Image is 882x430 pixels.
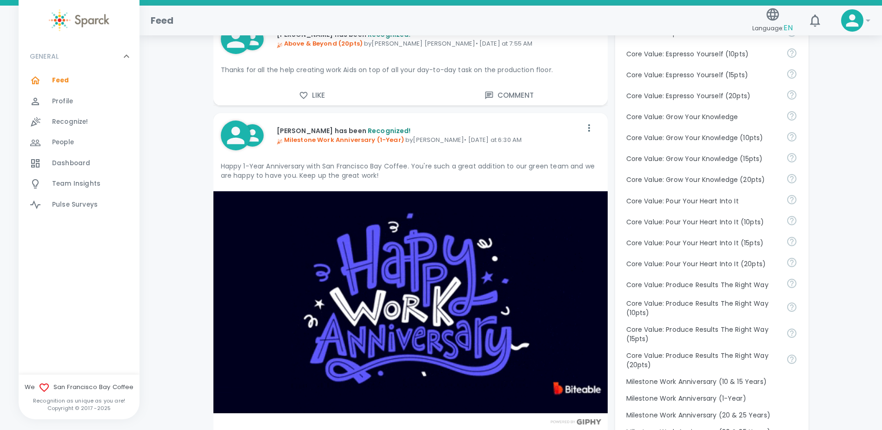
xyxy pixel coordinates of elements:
[786,328,797,339] svg: Find success working together and doing the right thing
[786,68,797,80] svg: Share your voice and your ideas
[786,215,797,226] svg: Come to work to make a difference in your own way
[277,135,582,145] p: by [PERSON_NAME] • [DATE] at 6:30 AM
[19,42,139,70] div: GENERAL
[786,278,797,289] svg: Find success working together and doing the right thing
[19,132,139,153] a: People
[277,135,404,144] span: Milestone Work Anniversary (1-Year)
[783,22,793,33] span: EN
[626,394,797,403] p: Milestone Work Anniversary (1-Year)
[786,47,797,59] svg: Share your voice and your ideas
[52,200,98,209] span: Pulse Surveys
[626,133,779,142] p: Core Value: Grow Your Knowledge (10pts)
[277,126,582,135] p: [PERSON_NAME] has been
[786,354,797,365] svg: Find success working together and doing the right thing
[19,404,139,412] p: Copyright © 2017 - 2025
[221,161,600,180] p: Happy 1-Year Anniversary with San Francisco Bay Coffee. You're such a great addition to our green...
[626,410,797,420] p: Milestone Work Anniversary (20 & 25 Years)
[19,91,139,112] a: Profile
[786,173,797,184] svg: Follow your curiosity and learn together
[626,377,797,386] p: Milestone Work Anniversary (10 & 15 Years)
[277,39,582,48] p: by [PERSON_NAME] [PERSON_NAME] • [DATE] at 7:55 AM
[626,175,779,184] p: Core Value: Grow Your Knowledge (20pts)
[52,159,90,168] span: Dashboard
[626,217,779,227] p: Core Value: Pour Your Heart Into It (10pts)
[752,22,793,34] span: Language:
[19,9,139,31] a: Sparck logo
[151,13,174,28] h1: Feed
[52,97,73,106] span: Profile
[49,9,109,31] img: Sparck logo
[19,174,139,194] a: Team Insights
[786,89,797,101] svg: Share your voice and your ideas
[626,196,779,206] p: Core Value: Pour Your Heart Into It
[19,397,139,404] p: Recognition as unique as you are!
[221,65,600,74] p: Thanks for all the help creating work Aids on top of all your day-to-day task on the production f...
[626,351,779,370] p: Core Value: Produce Results The Right Way (20pts)
[548,419,604,425] img: Powered by GIPHY
[626,154,779,163] p: Core Value: Grow Your Knowledge (15pts)
[30,52,59,61] p: GENERAL
[213,86,411,105] button: Like
[52,138,74,147] span: People
[749,4,796,37] button: Language:EN
[626,49,779,59] p: Core Value: Espresso Yourself (10pts)
[786,110,797,121] svg: Follow your curiosity and learn together
[626,259,779,269] p: Core Value: Pour Your Heart Into It (20pts)
[626,280,779,289] p: Core Value: Produce Results The Right Way
[277,39,363,48] span: Above & Beyond (20pts)
[19,70,139,91] a: Feed
[368,126,411,135] span: Recognized!
[52,179,100,188] span: Team Insights
[626,238,779,248] p: Core Value: Pour Your Heart Into It (15pts)
[411,86,608,105] button: Comment
[19,112,139,132] a: Recognize!
[626,112,779,121] p: Core Value: Grow Your Knowledge
[19,195,139,215] a: Pulse Surveys
[786,194,797,205] svg: Come to work to make a difference in your own way
[786,257,797,268] svg: Come to work to make a difference in your own way
[626,70,779,80] p: Core Value: Espresso Yourself (15pts)
[626,325,779,343] p: Core Value: Produce Results The Right Way (15pts)
[19,70,139,219] div: GENERAL
[52,76,69,85] span: Feed
[626,91,779,101] p: Core Value: Espresso Yourself (20pts)
[786,131,797,142] svg: Follow your curiosity and learn together
[786,152,797,163] svg: Follow your curiosity and learn together
[786,236,797,247] svg: Come to work to make a difference in your own way
[786,302,797,313] svg: Find success working together and doing the right thing
[19,153,139,174] a: Dashboard
[52,117,88,127] span: Recognize!
[626,299,779,317] p: Core Value: Produce Results The Right Way (10pts)
[19,382,139,393] span: We San Francisco Bay Coffee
